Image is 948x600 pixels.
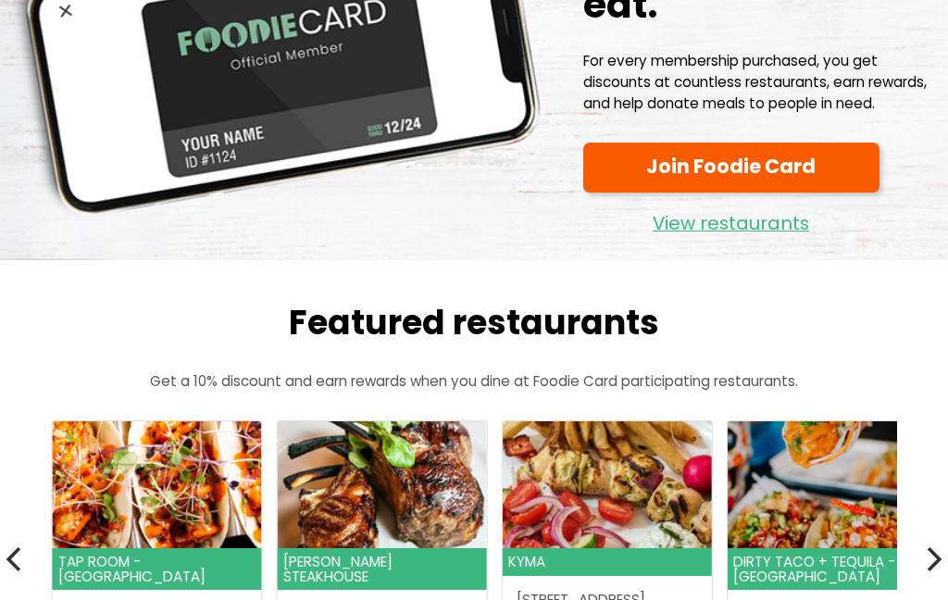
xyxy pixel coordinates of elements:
[728,421,937,548] img: Dirty Taco + Tequila - Smithtown
[583,51,934,114] p: For every membership purchased, you get discounts at countless restaurants, earn rewards, and hel...
[277,421,486,548] img: Rothmann's Steakhouse
[502,421,711,548] img: Kyma
[14,303,934,344] h2: Featured restaurants
[52,548,261,591] header: Tap Room - [GEOGRAPHIC_DATA]
[52,421,261,548] img: Tap Room - Ronkonkoma
[277,548,486,591] header: [PERSON_NAME] Steakhouse
[14,371,934,393] p: Get a 10% discount and earn rewards when you dine at Foodie Card participating restaurants.
[583,199,879,239] a: View restaurants
[583,143,879,193] a: Join Foodie Card
[728,548,937,591] header: Dirty Taco + Tequila - [GEOGRAPHIC_DATA]
[502,548,711,576] header: Kyma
